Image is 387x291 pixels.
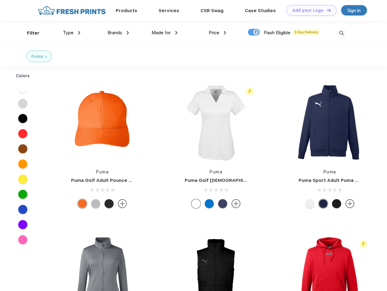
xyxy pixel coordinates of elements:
[62,82,143,163] img: func=resize&h=266
[359,240,368,248] img: flash_active_toggle.svg
[289,82,370,163] img: func=resize&h=266
[78,199,87,208] div: Vibrant Orange
[96,169,109,174] a: Puma
[200,8,224,13] a: CSR Swag
[209,30,219,35] span: Price
[159,8,179,13] a: Services
[104,199,114,208] div: Puma Black
[293,29,320,35] span: 5 Day Delivery
[337,28,347,38] img: desktop_search.svg
[118,199,127,208] img: more.svg
[324,169,336,174] a: Puma
[345,199,354,208] img: more.svg
[332,199,341,208] div: Puma Black
[78,31,80,35] img: dropdown.png
[152,30,171,35] span: Made for
[71,178,164,183] a: Puma Golf Adult Pounce Adjustable Cap
[91,199,100,208] div: Quarry
[231,199,241,208] img: more.svg
[27,30,39,37] div: Filter
[292,8,324,13] div: Add your Logo
[127,31,129,35] img: dropdown.png
[246,87,254,95] img: flash_active_toggle.svg
[348,7,361,14] div: Sign in
[218,199,227,208] div: Peacoat
[327,8,331,12] img: DT
[185,178,297,183] a: Puma Golf [DEMOGRAPHIC_DATA]' Icon Golf Polo
[175,31,177,35] img: dropdown.png
[191,199,200,208] div: Bright White
[224,31,226,35] img: dropdown.png
[116,8,137,13] a: Products
[210,169,222,174] a: Puma
[341,5,367,15] a: Sign in
[11,73,35,79] div: Colors
[45,56,47,58] img: filter_cancel.svg
[176,82,256,163] img: func=resize&h=266
[108,30,122,35] span: Brands
[63,30,74,35] span: Type
[31,53,43,60] div: Puma
[319,199,328,208] div: Peacoat
[264,30,290,35] span: Flash Eligible
[205,199,214,208] div: Lapis Blue
[305,199,314,208] div: White and Quiet Shade
[36,5,108,16] img: fo%20logo%202.webp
